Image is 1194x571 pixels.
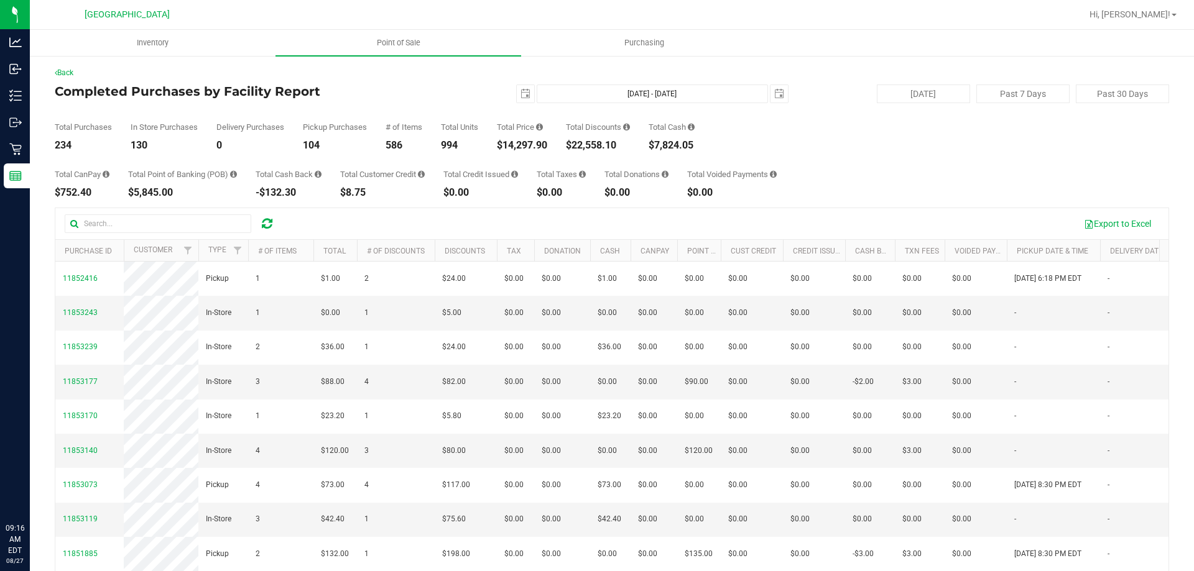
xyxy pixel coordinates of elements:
[321,548,349,560] span: $132.00
[790,273,810,285] span: $0.00
[55,85,426,98] h4: Completed Purchases by Facility Report
[63,274,98,283] span: 11852416
[598,410,621,422] span: $23.20
[504,513,524,525] span: $0.00
[1108,376,1109,388] span: -
[955,247,1016,255] a: Voided Payment
[9,36,22,48] inline-svg: Analytics
[386,140,422,150] div: 586
[542,445,561,457] span: $0.00
[256,445,260,457] span: 4
[952,376,971,388] span: $0.00
[685,445,713,457] span: $120.00
[638,307,657,319] span: $0.00
[1108,341,1109,353] span: -
[537,170,586,178] div: Total Taxes
[256,479,260,491] span: 4
[275,30,521,56] a: Point of Sale
[685,548,713,560] span: $135.00
[790,410,810,422] span: $0.00
[1108,273,1109,285] span: -
[321,341,345,353] span: $36.00
[321,445,349,457] span: $120.00
[638,548,657,560] span: $0.00
[442,376,466,388] span: $82.00
[902,445,922,457] span: $3.00
[542,513,561,525] span: $0.00
[598,445,617,457] span: $0.00
[442,410,461,422] span: $5.80
[771,85,788,103] span: select
[256,170,322,178] div: Total Cash Back
[728,341,747,353] span: $0.00
[443,188,518,198] div: $0.00
[63,308,98,317] span: 11853243
[790,445,810,457] span: $0.00
[442,479,470,491] span: $117.00
[536,123,543,131] i: Sum of the total prices of all purchases in the date range.
[206,445,231,457] span: In-Store
[952,410,971,422] span: $0.00
[905,247,939,255] a: Txn Fees
[623,123,630,131] i: Sum of the discount values applied to the all purchases in the date range.
[728,513,747,525] span: $0.00
[55,68,73,77] a: Back
[360,37,437,48] span: Point of Sale
[638,479,657,491] span: $0.00
[55,188,109,198] div: $752.40
[638,273,657,285] span: $0.00
[604,188,669,198] div: $0.00
[638,341,657,353] span: $0.00
[340,170,425,178] div: Total Customer Credit
[1017,247,1088,255] a: Pickup Date & Time
[1108,445,1109,457] span: -
[1090,9,1170,19] span: Hi, [PERSON_NAME]!
[952,341,971,353] span: $0.00
[364,548,369,560] span: 1
[1108,479,1109,491] span: -
[685,513,704,525] span: $0.00
[120,37,185,48] span: Inventory
[1014,307,1016,319] span: -
[63,514,98,523] span: 11853119
[853,410,872,422] span: $0.00
[685,273,704,285] span: $0.00
[55,140,112,150] div: 234
[507,247,521,255] a: Tax
[687,170,777,178] div: Total Voided Payments
[442,341,466,353] span: $24.00
[1014,341,1016,353] span: -
[504,307,524,319] span: $0.00
[517,85,534,103] span: select
[206,341,231,353] span: In-Store
[63,377,98,386] span: 11853177
[323,247,346,255] a: Total
[853,445,872,457] span: $0.00
[442,273,466,285] span: $24.00
[386,123,422,131] div: # of Items
[604,170,669,178] div: Total Donations
[542,341,561,353] span: $0.00
[504,445,524,457] span: $0.00
[902,548,922,560] span: $3.00
[952,548,971,560] span: $0.00
[256,341,260,353] span: 2
[976,85,1070,103] button: Past 7 Days
[952,513,971,525] span: $0.00
[364,479,369,491] span: 4
[131,140,198,150] div: 130
[504,548,524,560] span: $0.00
[303,140,367,150] div: 104
[728,376,747,388] span: $0.00
[853,513,872,525] span: $0.00
[790,479,810,491] span: $0.00
[598,513,621,525] span: $42.40
[579,170,586,178] i: Sum of the total taxes for all purchases in the date range.
[6,556,24,565] p: 08/27
[256,188,322,198] div: -$132.30
[364,513,369,525] span: 1
[497,140,547,150] div: $14,297.90
[497,123,547,131] div: Total Price
[206,479,229,491] span: Pickup
[65,214,251,233] input: Search...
